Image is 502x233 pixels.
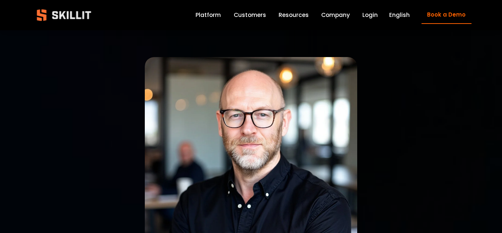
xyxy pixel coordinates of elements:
span: Resources [279,11,309,19]
a: Customers [234,10,266,20]
div: language picker [389,10,410,20]
span: English [389,11,410,19]
a: Platform [196,10,221,20]
a: Book a Demo [422,6,471,24]
img: Skillit [31,4,97,26]
a: Login [362,10,378,20]
a: folder dropdown [279,10,309,20]
a: Company [321,10,350,20]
